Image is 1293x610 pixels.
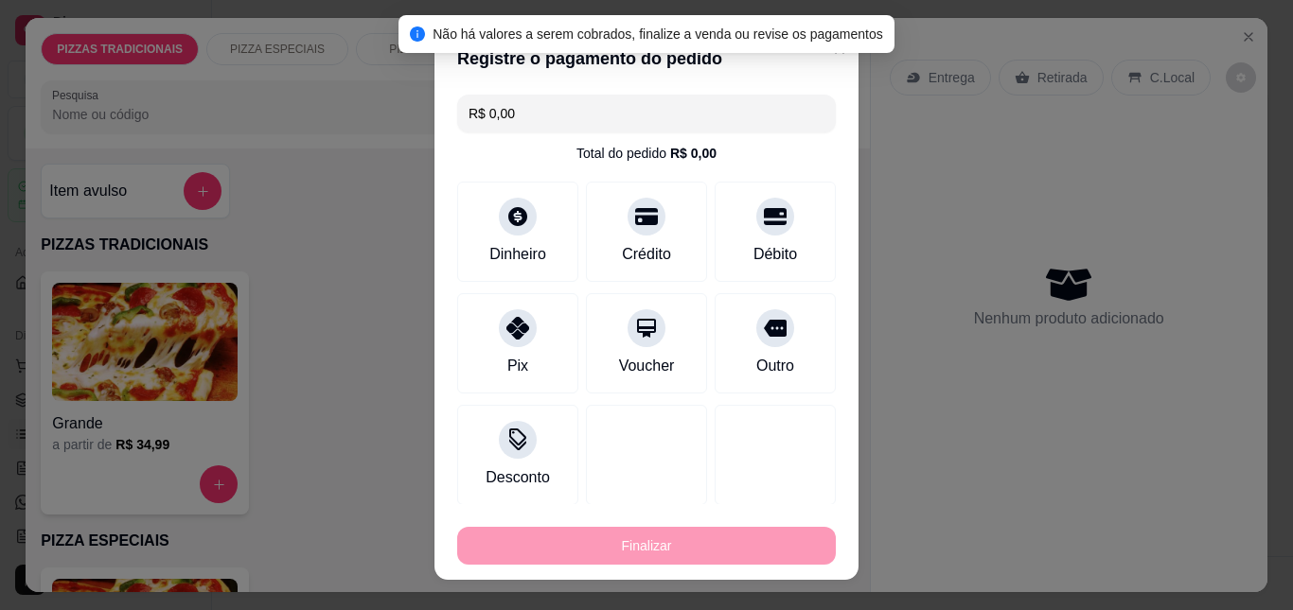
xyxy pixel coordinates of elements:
[434,30,859,87] header: Registre o pagamento do pedido
[576,144,717,163] div: Total do pedido
[433,26,883,42] span: Não há valores a serem cobrados, finalize a venda ou revise os pagamentos
[756,355,794,377] div: Outro
[410,26,425,42] span: info-circle
[753,243,797,266] div: Débito
[670,144,717,163] div: R$ 0,00
[507,355,528,377] div: Pix
[469,95,824,132] input: Ex.: hambúrguer de cordeiro
[489,243,546,266] div: Dinheiro
[486,466,550,489] div: Desconto
[622,243,671,266] div: Crédito
[619,355,675,377] div: Voucher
